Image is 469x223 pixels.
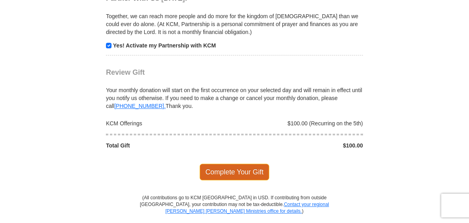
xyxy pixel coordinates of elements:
strong: Yes! Activate my Partnership with KCM [113,42,216,49]
span: $100.00 (Recurring on the 5th) [287,120,363,127]
a: [PHONE_NUMBER]. [114,103,166,109]
div: KCM Offerings [102,119,235,127]
span: Review Gift [106,68,145,76]
div: Total Gift [102,142,235,149]
span: Complete Your Gift [200,164,270,180]
div: $100.00 [234,142,367,149]
div: Your monthly donation will start on the first occurrence on your selected day and will remain in ... [106,77,363,110]
p: Together, we can reach more people and do more for the kingdom of [DEMOGRAPHIC_DATA] than we coul... [106,12,363,36]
